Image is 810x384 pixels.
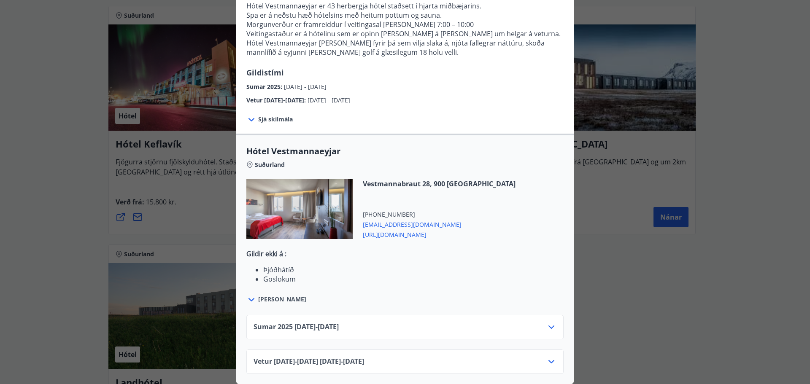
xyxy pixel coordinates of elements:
p: Veitingastaður er á hótelinu sem er opinn [PERSON_NAME] á [PERSON_NAME] um helgar á veturna. [246,29,564,38]
p: Hótel Vestmannaeyjar er 43 herbergja hótel staðsett í hjarta miðbæjarins. [246,1,564,11]
span: Sjá skilmála [258,115,293,124]
span: Vestmannabraut 28, 900 [GEOGRAPHIC_DATA] [363,179,516,188]
span: [PHONE_NUMBER] [363,210,516,219]
span: Gildistími [246,67,284,78]
p: Hótel Vestmannaeyjar [PERSON_NAME] fyrir þá sem vilja slaka á, njóta fallegrar náttúru, skoða man... [246,38,564,57]
span: Sumar 2025 : [246,83,284,91]
p: Morgunverður er framreiddur í veitingasal [PERSON_NAME] 7:00 – 10:00 [246,20,564,29]
span: [URL][DOMAIN_NAME] [363,229,516,239]
span: Suðurland [255,161,285,169]
span: [EMAIL_ADDRESS][DOMAIN_NAME] [363,219,516,229]
span: Hótel Vestmannaeyjar [246,145,564,157]
span: [DATE] - [DATE] [308,96,350,104]
span: Vetur [DATE]-[DATE] : [246,96,308,104]
span: [DATE] - [DATE] [284,83,327,91]
p: Spa er á neðstu hæð hótelsins með heitum pottum og sauna. [246,11,564,20]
